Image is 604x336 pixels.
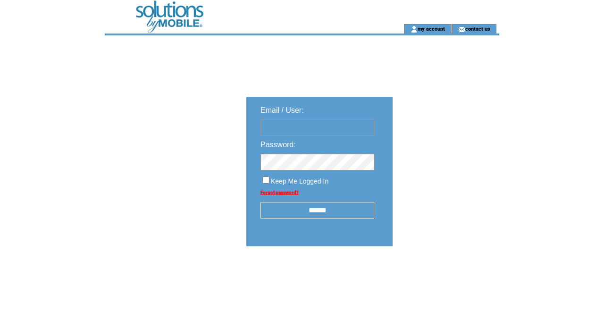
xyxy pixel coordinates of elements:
[260,106,304,114] span: Email / User:
[260,141,296,149] span: Password:
[260,190,299,195] a: Forgot password?
[458,25,465,33] img: contact_us_icon.gif
[420,270,467,282] img: transparent.png
[465,25,490,32] a: contact us
[418,25,445,32] a: my account
[411,25,418,33] img: account_icon.gif
[271,177,328,185] span: Keep Me Logged In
